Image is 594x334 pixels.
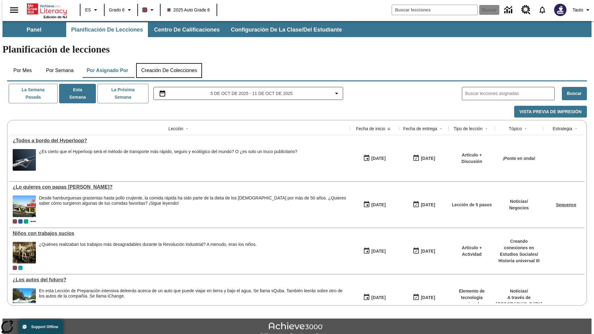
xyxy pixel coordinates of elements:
div: Desde hamburguesas grasientas hasta pollo crujiente, la comida rápida ha sido parte de la dieta d... [39,195,346,206]
a: Centro de información [501,2,518,19]
button: Panel [3,22,65,37]
button: Perfil/Configuración [570,4,594,15]
button: Creación de colecciones [136,63,202,78]
button: Grado: Grado 6, Elige un grado [106,4,136,15]
span: Desde hamburguesas grasientas hasta pollo crujiente, la comida rápida ha sido parte de la dieta d... [39,195,346,217]
div: ¿Quiénes realizaban los trabajos más desagradables durante la Revolución Industrial? A menudo, er... [39,242,257,263]
div: OL 2025 Auto Grade 7 [18,219,23,224]
div: [DATE] [421,201,435,209]
span: 5 de oct de 2025 - 11 de oct de 2025 [210,90,293,97]
button: La semana pasada [9,84,58,103]
button: Centro de calificaciones [149,22,225,37]
testabrev: leerás acerca de un auto que puede viajar en tierra y bajo el agua. Se llama sQuba. También leerá... [39,288,342,298]
button: Sort [483,125,490,132]
button: Buscar [562,87,587,100]
div: Fecha de entrega [403,126,437,132]
button: 07/21/25: Primer día en que estuvo disponible la lección [361,152,388,164]
button: La próxima semana [97,84,148,103]
span: Tauto [573,7,583,13]
a: Sequence [556,202,576,207]
div: [DATE] [421,155,435,162]
a: ¿Los autos del futuro? , Lecciones [13,277,346,283]
div: ¿Es cierto que el Hyperloop será el método de transporte más rápido, seguro y ecológico del mundo... [39,149,297,171]
p: Artículo + Actividad [452,245,492,258]
img: Representación artística del vehículo Hyperloop TT entrando en un túnel [13,149,36,171]
div: En esta Lección de Preparación intensiva de leerás acerca de un auto que puede viajar en tierra y... [39,288,346,310]
button: Sort [437,125,445,132]
div: [DATE] [371,294,385,302]
p: Creando conexiones en Estudios Sociales / [498,238,540,258]
div: Estrategia [553,126,572,132]
div: [DATE] [371,155,385,162]
span: Grado 6 [109,7,125,13]
span: ES [85,7,91,13]
div: Subbarra de navegación [2,21,592,37]
img: Avatar [554,4,566,16]
div: ¿Lo quieres con papas fritas? [13,184,346,190]
p: Noticias / [496,288,542,294]
button: Lenguaje: ES, Selecciona un idioma [82,4,102,15]
button: Vista previa de impresión [514,106,587,118]
p: Artículo + Discusión [452,152,492,165]
div: [DATE] [371,247,385,255]
h1: Planificación de lecciones [2,44,592,55]
span: Planificación de lecciones [71,26,143,33]
svg: Collapse Date Range Filter [333,90,340,97]
div: Subbarra de navegación [2,22,347,37]
input: Buscar campo [392,5,477,15]
span: Configuración de la clase/del estudiante [231,26,342,33]
div: Tipo de lección [454,126,483,132]
a: ¿Lo quieres con papas fritas?, Lecciones [13,184,346,190]
div: [DATE] [421,247,435,255]
button: Sort [522,125,529,132]
button: 07/01/25: Primer día en que estuvo disponible la lección [361,292,388,303]
span: 2025 Auto Grade 6 [167,7,210,13]
div: Tópico [509,126,522,132]
button: Sort [572,125,580,132]
div: ¿Quiénes realizaban los trabajos más desagradables durante la Revolución Industrial? A menudo, er... [39,242,257,247]
div: Portada [27,2,67,19]
div: Clase actual [13,219,17,224]
p: ¡Ponte en onda! [503,155,536,162]
button: Support Offline [19,320,63,334]
span: Panel [27,26,41,33]
button: Por mes [7,63,38,78]
a: Niños con trabajos sucios, Lecciones [13,231,346,236]
span: Edición de NJ [44,15,67,19]
button: 07/14/25: Primer día en que estuvo disponible la lección [361,199,388,211]
a: Notificaciones [534,2,550,18]
div: 2025 Auto Grade 11 [18,266,23,270]
button: Abrir el menú lateral [5,1,23,19]
button: 06/30/26: Último día en que podrá accederse la lección [411,152,437,164]
p: Lección de 5 pasos [452,202,492,208]
div: Niños con trabajos sucios [13,231,346,236]
button: 07/11/25: Primer día en que estuvo disponible la lección [361,245,388,257]
button: Mostrar más clases [29,218,37,225]
img: Un automóvil de alta tecnología flotando en el agua. [13,288,36,310]
div: Clase actual [13,266,17,270]
img: Uno de los primeros locales de McDonald's, con el icónico letrero rojo y los arcos amarillos. [13,195,36,217]
div: Lección [168,126,183,132]
div: 2025 Auto Grade 4 [24,219,28,224]
button: Sort [385,125,393,132]
button: Configuración de la clase/del estudiante [226,22,347,37]
a: ¿Todos a bordo del Hyperloop?, Lecciones [13,138,346,143]
button: Por semana [41,63,79,78]
div: ¿Todos a bordo del Hyperloop? [13,138,346,143]
div: ¿Es cierto que el Hyperloop será el método de transporte más rápido, seguro y ecológico del mundo... [39,149,297,154]
button: 11/30/25: Último día en que podrá accederse la lección [411,245,437,257]
div: [DATE] [421,294,435,302]
button: Seleccione el intervalo de fechas opción del menú [156,90,341,97]
button: 08/01/26: Último día en que podrá accederse la lección [411,292,437,303]
input: Buscar lecciones asignadas [465,89,554,98]
p: A través de [GEOGRAPHIC_DATA] [496,294,542,307]
a: Portada [27,3,67,15]
button: Escoja un nuevo avatar [550,2,570,18]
